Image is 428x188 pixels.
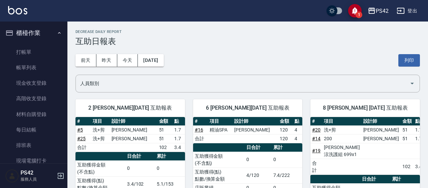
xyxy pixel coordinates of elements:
[173,125,185,134] td: 1.7
[348,4,362,17] button: save
[208,117,233,126] th: 項目
[401,125,414,134] td: 51
[3,107,65,122] a: 材料自購登錄
[193,117,208,126] th: #
[110,125,157,134] td: [PERSON_NAME]
[322,125,361,134] td: 洗+剪
[233,125,278,134] td: [PERSON_NAME]
[272,167,303,183] td: 7.4/222
[193,167,245,183] td: 互助獲得(點) 點數/換算金額
[394,5,420,17] button: 登出
[125,152,155,161] th: 日合計
[245,143,272,152] th: 日合計
[312,148,320,153] a: #19
[21,170,55,176] h5: PS42
[401,117,414,126] th: 金額
[5,169,19,183] img: Person
[360,175,390,184] th: 日合計
[398,54,420,67] button: 列印
[278,125,293,134] td: 120
[3,24,65,42] button: 櫃檯作業
[356,11,362,18] span: 1
[272,152,303,167] td: 0
[75,30,420,34] h2: Decrease Daily Report
[75,160,125,176] td: 互助獲得金額 (不含點)
[3,138,65,153] a: 排班表
[322,143,361,159] td: [PERSON_NAME]涼洗護組 699x1
[75,117,185,152] table: a dense table
[414,117,424,126] th: 點
[75,37,420,46] h3: 互助日報表
[195,127,203,133] a: #16
[84,105,177,111] span: 2 [PERSON_NAME][DATE] 互助報表
[193,134,208,143] td: 合計
[193,152,245,167] td: 互助獲得金額 (不含點)
[157,143,173,152] td: 102
[21,176,55,182] p: 服務人員
[3,122,65,138] a: 每日結帳
[3,44,65,60] a: 打帳單
[201,105,295,111] span: 6 [PERSON_NAME][DATE] 互助報表
[193,117,303,143] table: a dense table
[157,117,173,126] th: 金額
[310,117,423,175] table: a dense table
[173,134,185,143] td: 1.7
[322,134,361,143] td: 200
[77,127,83,133] a: #5
[173,117,185,126] th: 點
[75,143,91,152] td: 合計
[414,125,424,134] td: 1.7
[91,134,110,143] td: 洗+剪
[77,136,86,141] a: #25
[376,7,389,15] div: PS42
[245,167,272,183] td: 4/120
[75,117,91,126] th: #
[91,117,110,126] th: 項目
[407,78,418,89] button: Open
[293,117,302,126] th: 點
[125,160,155,176] td: 0
[312,127,320,133] a: #20
[110,134,157,143] td: [PERSON_NAME]
[79,78,407,89] input: 人員名稱
[414,159,424,175] td: 3.4
[233,117,278,126] th: 設計師
[3,75,65,91] a: 現金收支登錄
[208,125,233,134] td: 精油SPA
[312,136,320,141] a: #14
[318,105,412,111] span: 8 [PERSON_NAME] [DATE] 互助報表
[110,117,157,126] th: 設計師
[3,91,65,106] a: 高階收支登錄
[322,117,361,126] th: 項目
[173,143,185,152] td: 3.4
[310,117,322,126] th: #
[310,159,322,175] td: 合計
[362,125,401,134] td: [PERSON_NAME]
[117,54,138,67] button: 今天
[365,4,391,18] button: PS42
[401,159,414,175] td: 102
[245,152,272,167] td: 0
[272,143,303,152] th: 累計
[293,125,302,134] td: 4
[157,125,173,134] td: 51
[278,134,293,143] td: 120
[96,54,117,67] button: 昨天
[75,54,96,67] button: 前天
[157,134,173,143] td: 51
[293,134,302,143] td: 4
[8,6,27,14] img: Logo
[362,117,401,126] th: 設計師
[390,175,420,184] th: 累計
[414,134,424,143] td: 1.7
[91,125,110,134] td: 洗+剪
[401,134,414,143] td: 51
[155,160,185,176] td: 0
[3,153,65,168] a: 現場電腦打卡
[3,60,65,75] a: 帳單列表
[278,117,293,126] th: 金額
[155,152,185,161] th: 累計
[362,134,401,143] td: [PERSON_NAME]
[138,54,163,67] button: [DATE]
